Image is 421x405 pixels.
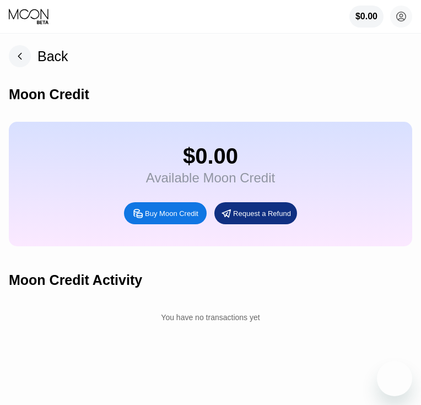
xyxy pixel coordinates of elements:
div: Back [37,48,68,64]
div: Buy Moon Credit [124,202,207,224]
div: Moon Credit [9,87,89,102]
div: $0.00 [349,6,384,28]
iframe: Button to launch messaging window [377,361,412,396]
div: $0.00 [355,12,377,21]
div: Buy Moon Credit [145,209,198,218]
div: Moon Credit Activity [9,272,142,288]
div: Available Moon Credit [146,170,275,186]
div: You have no transactions yet [9,307,412,327]
div: Back [9,45,68,67]
div: $0.00 [146,144,275,169]
div: Request a Refund [214,202,297,224]
div: Request a Refund [233,209,291,218]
